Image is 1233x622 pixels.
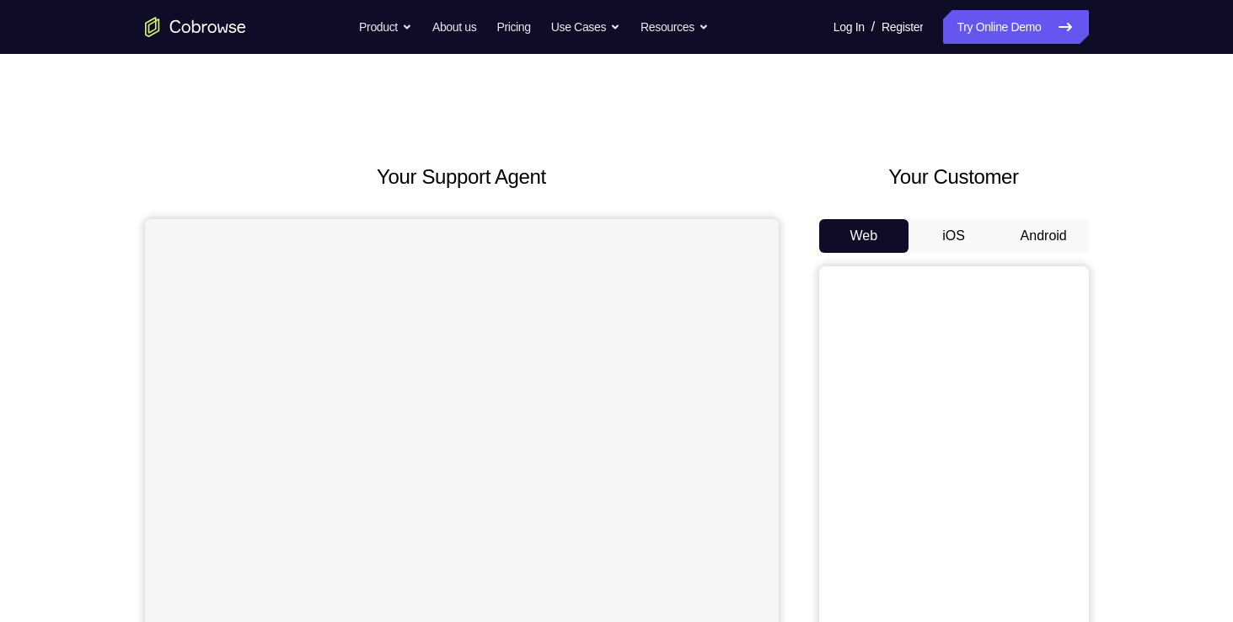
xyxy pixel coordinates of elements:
button: iOS [909,219,999,253]
span: / [871,17,875,37]
h2: Your Customer [819,162,1089,192]
h2: Your Support Agent [145,162,779,192]
a: Pricing [496,10,530,44]
a: Log In [834,10,865,44]
a: About us [432,10,476,44]
button: Product [359,10,412,44]
button: Web [819,219,909,253]
button: Android [999,219,1089,253]
a: Register [882,10,923,44]
button: Use Cases [551,10,620,44]
a: Try Online Demo [943,10,1088,44]
button: Resources [641,10,709,44]
a: Go to the home page [145,17,246,37]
